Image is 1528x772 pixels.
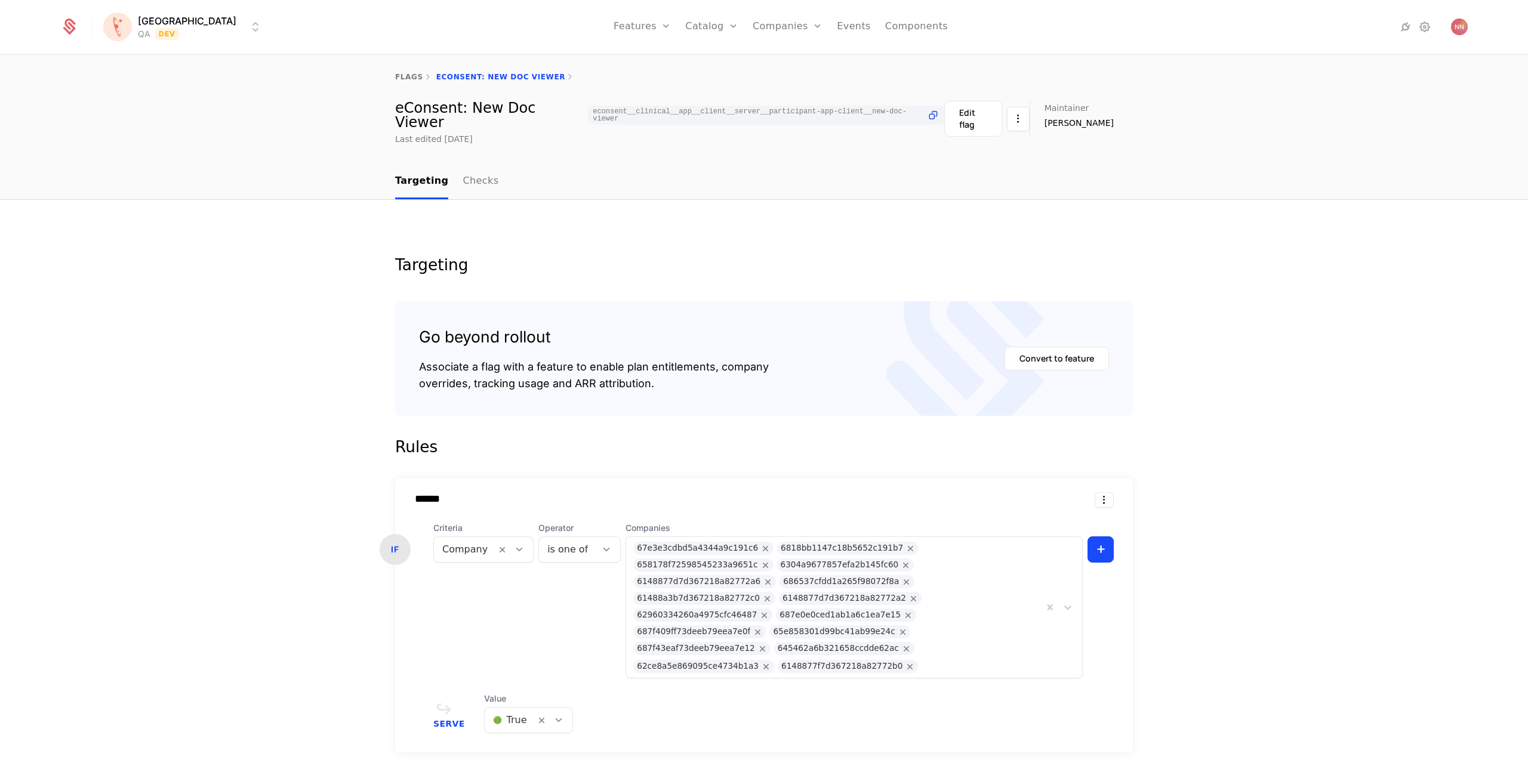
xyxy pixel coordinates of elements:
div: Targeting [395,257,1133,273]
div: Remove 6148877d7d367218a82772a6 [760,575,776,588]
a: Settings [1418,20,1432,34]
div: Remove 658178f72598545233a9651c [758,558,774,572]
div: Remove 687e0e0ced1ab1a6c1ea7e15 [901,609,916,622]
button: Convert to feature [1005,347,1109,370]
div: Remove 62960334260a4975cfc46487 [757,609,772,622]
div: 686537cfdd1a265f98072f8a [783,575,899,588]
button: + [1088,536,1114,563]
a: flags [395,73,423,81]
div: 62960334260a4975cfc46487 [637,609,757,622]
div: 687e0e0ced1ab1a6c1ea7e15 [780,609,901,622]
div: Last edited [DATE] [395,133,473,145]
button: Edit flag [944,101,1002,137]
div: 645462a6b321658ccdde62ac [778,642,899,655]
button: Select action [1095,492,1114,508]
span: [PERSON_NAME] [1045,117,1114,129]
button: Select action [1007,101,1030,137]
span: Dev [155,28,180,40]
div: Remove 6818bb1147c18b5652c191b7 [903,542,919,555]
div: 6818bb1147c18b5652c191b7 [781,542,903,555]
a: Targeting [395,164,448,199]
span: Companies [626,522,1083,534]
div: 62ce8a5e869095ce4734b1a3 [637,660,759,673]
div: Go beyond rollout [419,325,769,349]
div: 6148877d7d367218a82772a2 [783,592,906,605]
div: 61488a3b7d367218a82772c0 [637,592,760,605]
span: [GEOGRAPHIC_DATA] [138,14,236,28]
div: Remove 687f43eaf73deeb79eea7e12 [755,642,771,655]
span: Operator [538,522,621,534]
div: Remove 6304a9677857efa2b145fc60 [898,558,914,572]
div: 6148877d7d367218a82772a6 [637,575,760,588]
div: 658178f72598545233a9651c [637,558,757,572]
span: Value [484,693,573,705]
div: Remove 6148877d7d367218a82772a2 [906,592,922,605]
button: Open user button [1451,18,1468,35]
div: 65e858301d99bc41ab99e24c [773,625,895,638]
a: Checks [463,164,498,199]
div: 687f409ff73deeb79eea7e0f [637,625,750,638]
nav: Main [395,164,1133,199]
a: Integrations [1398,20,1413,34]
div: 6304a9677857efa2b145fc60 [781,558,899,572]
button: Select environment [107,14,263,40]
div: Associate a flag with a feature to enable plan entitlements, company overrides, tracking usage an... [419,359,769,392]
div: Remove 67e3e3cdbd5a4344a9c191c6 [758,542,774,555]
span: econsent__clinical__app__client__server__participant-app-client__new-doc-viewer [593,108,922,122]
div: 67e3e3cdbd5a4344a9c191c6 [637,542,758,555]
div: Remove 65e858301d99bc41ab99e24c [895,625,911,638]
div: Rules [395,435,1133,459]
span: Serve [433,719,465,728]
div: Remove 61488a3b7d367218a82772c0 [760,592,775,605]
div: IF [380,534,411,565]
div: Remove 645462a6b321658ccdde62ac [899,642,914,655]
span: Maintainer [1045,104,1089,112]
img: Florence [103,13,132,41]
div: Remove 686537cfdd1a265f98072f8a [899,575,914,588]
div: eConsent: New Doc Viewer [395,101,944,129]
div: Remove 62ce8a5e869095ce4734b1a3 [759,660,774,673]
div: 6148877f7d367218a82772b0 [781,660,902,673]
img: Nenad Nastasic [1451,18,1468,35]
span: Criteria [433,522,534,534]
ul: Choose Sub Page [395,164,498,199]
div: Remove 6148877f7d367218a82772b0 [902,660,918,673]
div: QA [138,28,150,40]
div: Edit flag [959,107,987,131]
div: Remove 687f409ff73deeb79eea7e0f [750,625,766,638]
div: 687f43eaf73deeb79eea7e12 [637,642,754,655]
